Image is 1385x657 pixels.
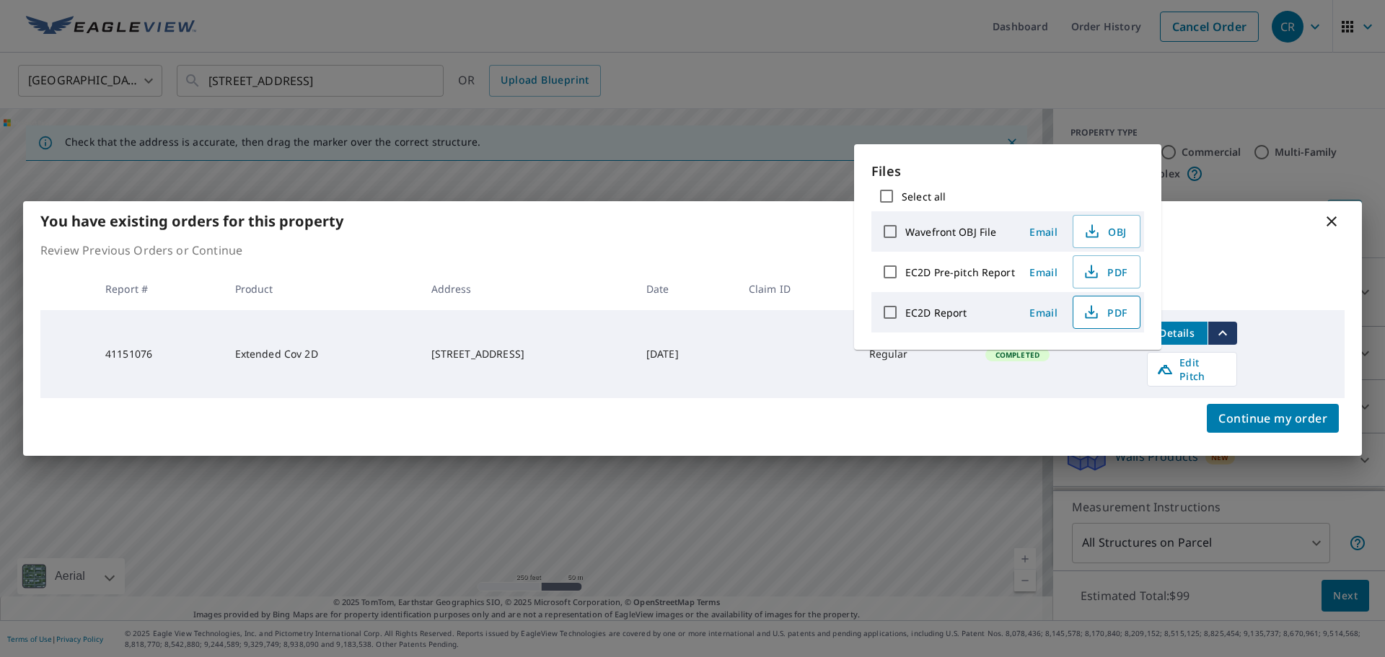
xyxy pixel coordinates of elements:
[1156,326,1199,340] span: Details
[1073,296,1140,329] button: PDF
[905,225,996,239] label: Wavefront OBJ File
[1147,322,1208,345] button: detailsBtn-41151076
[1021,301,1067,324] button: Email
[224,268,420,310] th: Product
[1207,404,1339,433] button: Continue my order
[40,211,343,231] b: You have existing orders for this property
[1021,261,1067,283] button: Email
[94,268,224,310] th: Report #
[1082,263,1128,281] span: PDF
[1073,215,1140,248] button: OBJ
[987,350,1048,360] span: Completed
[420,268,635,310] th: Address
[1147,352,1237,387] a: Edit Pitch
[902,190,946,203] label: Select all
[1156,356,1228,383] span: Edit Pitch
[94,310,224,398] td: 41151076
[224,310,420,398] td: Extended Cov 2D
[1026,306,1061,319] span: Email
[858,310,974,398] td: Regular
[1073,255,1140,288] button: PDF
[1026,265,1061,279] span: Email
[1218,408,1327,428] span: Continue my order
[1082,304,1128,321] span: PDF
[1082,223,1128,240] span: OBJ
[737,268,858,310] th: Claim ID
[40,242,1345,259] p: Review Previous Orders or Continue
[1026,225,1061,239] span: Email
[1208,322,1237,345] button: filesDropdownBtn-41151076
[905,306,967,319] label: EC2D Report
[431,347,623,361] div: [STREET_ADDRESS]
[635,268,737,310] th: Date
[1021,221,1067,243] button: Email
[905,265,1015,279] label: EC2D Pre-pitch Report
[635,310,737,398] td: [DATE]
[871,162,1144,181] p: Files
